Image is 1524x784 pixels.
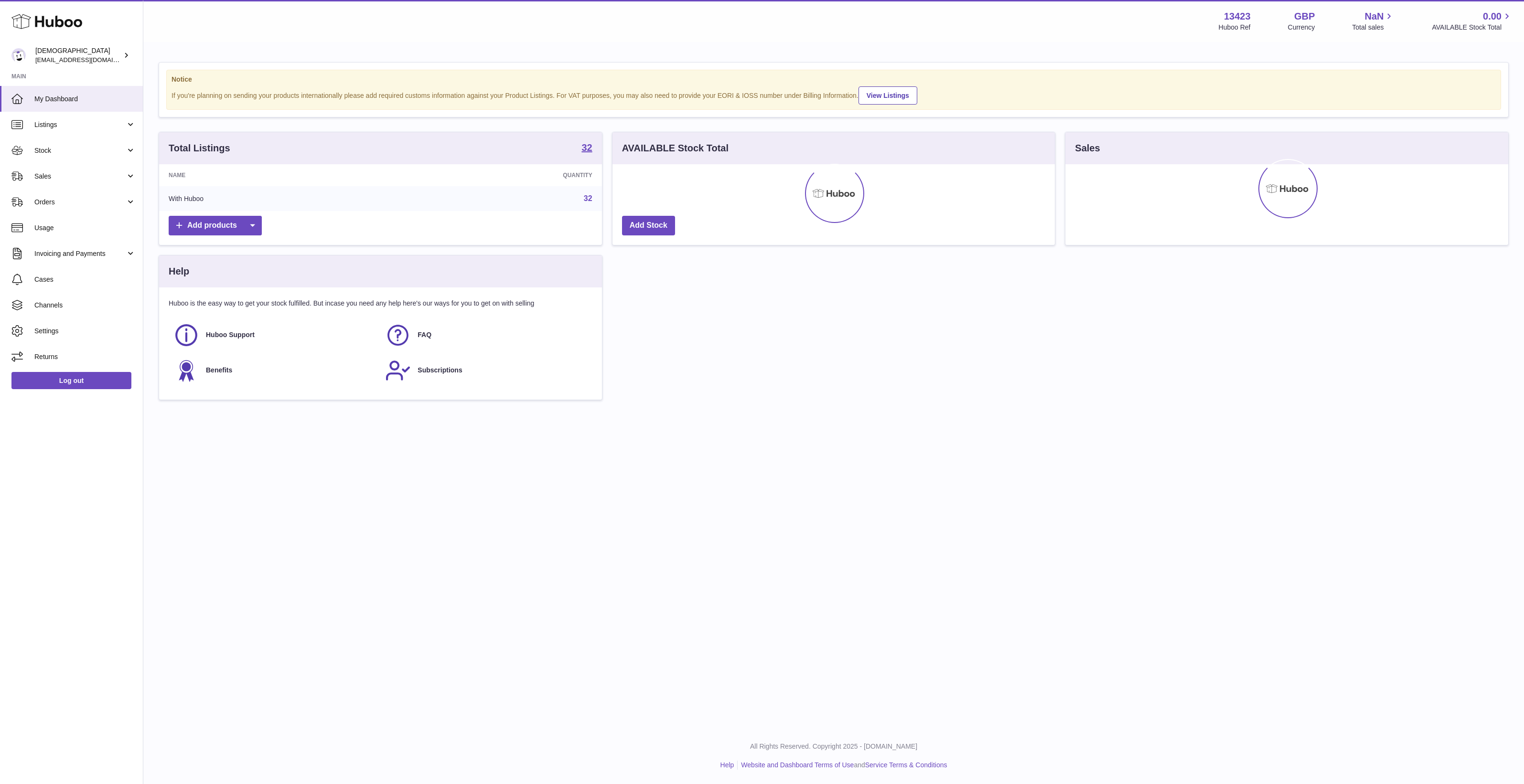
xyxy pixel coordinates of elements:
[34,172,126,181] span: Sales
[418,330,431,339] span: FAQ
[581,143,592,152] strong: 32
[11,48,26,63] img: internalAdmin-13423@internal.huboo.com
[1352,23,1395,32] span: Total sales
[34,249,126,258] span: Invoicing and Payments
[393,164,602,186] th: Quantity
[1352,10,1395,32] a: NaN Total sales
[1224,10,1251,23] strong: 13423
[34,327,136,336] span: Settings
[385,358,587,383] a: Subscriptions
[34,120,126,129] span: Listings
[1075,142,1100,155] h3: Sales
[1288,23,1315,32] div: Currency
[169,142,230,155] h3: Total Listings
[34,146,126,155] span: Stock
[173,358,376,383] a: Benefits
[35,56,140,64] span: [EMAIL_ADDRESS][DOMAIN_NAME]
[741,761,854,769] a: Website and Dashboard Terms of Use
[159,164,393,186] th: Name
[1364,10,1384,23] span: NaN
[11,372,131,389] a: Log out
[859,86,917,105] a: View Listings
[34,275,136,284] span: Cases
[172,85,1496,105] div: If you're planning on sending your products internationally please add required customs informati...
[206,366,232,375] span: Benefits
[34,95,136,104] span: My Dashboard
[720,761,734,769] a: Help
[865,761,947,769] a: Service Terms & Conditions
[169,216,262,235] a: Add products
[385,322,587,348] a: FAQ
[151,742,1516,751] p: All Rights Reserved. Copyright 2025 - [DOMAIN_NAME]
[622,142,729,155] h3: AVAILABLE Stock Total
[584,194,592,202] a: 32
[1294,10,1315,23] strong: GBP
[581,143,592,154] a: 32
[35,46,121,64] div: [DEMOGRAPHIC_DATA]
[622,216,675,235] a: Add Stock
[418,366,462,375] span: Subscriptions
[169,299,592,308] p: Huboo is the easy way to get your stock fulfilled. But incase you need any help here's our ways f...
[34,352,136,361] span: Returns
[34,223,136,233] span: Usage
[169,265,189,278] h3: Help
[34,198,126,207] span: Orders
[1219,23,1251,32] div: Huboo Ref
[1432,10,1513,32] a: 0.00 AVAILABLE Stock Total
[172,75,1496,84] strong: Notice
[1432,23,1513,32] span: AVAILABLE Stock Total
[159,186,393,211] td: With Huboo
[738,761,947,770] li: and
[206,330,255,339] span: Huboo Support
[34,301,136,310] span: Channels
[1483,10,1502,23] span: 0.00
[173,322,376,348] a: Huboo Support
